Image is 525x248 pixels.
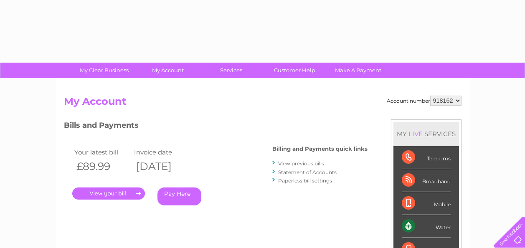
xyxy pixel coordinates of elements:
a: My Clear Business [70,63,139,78]
a: Paperless bill settings [278,177,332,184]
div: MY SERVICES [393,122,459,146]
a: Services [197,63,266,78]
a: Statement of Accounts [278,169,337,175]
div: Account number [387,96,462,106]
a: Customer Help [260,63,329,78]
div: LIVE [407,130,424,138]
h2: My Account [64,96,462,111]
td: Your latest bill [72,147,132,158]
a: . [72,187,145,200]
th: £89.99 [72,158,132,175]
a: Make A Payment [324,63,393,78]
div: Mobile [402,192,451,215]
a: View previous bills [278,160,324,167]
div: Water [402,215,451,238]
th: [DATE] [132,158,192,175]
td: Invoice date [132,147,192,158]
div: Telecoms [402,146,451,169]
div: Broadband [402,169,451,192]
h3: Bills and Payments [64,119,368,134]
h4: Billing and Payments quick links [272,146,368,152]
a: My Account [133,63,202,78]
a: Pay Here [157,187,201,205]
